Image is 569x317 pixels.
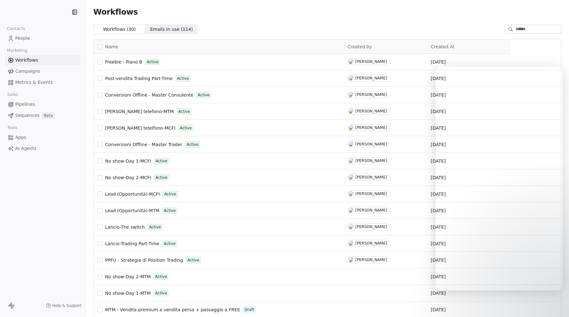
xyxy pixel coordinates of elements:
span: Name [105,44,118,50]
a: AI Agents [5,143,80,154]
span: [DATE] [431,207,446,214]
span: Apps [15,134,26,141]
span: Active [187,142,198,147]
span: PPFU - Strategia di Position Trading [105,258,183,263]
span: Active [198,92,210,98]
a: Post-vendita Trading Part-Time [105,75,173,82]
img: D [349,175,353,180]
a: Lancio-Trading Part-Time [105,240,159,247]
span: Active [149,224,161,230]
span: Active [164,191,176,197]
span: Sales [4,90,21,99]
a: Lead (Opportunità)-MCFI [105,191,160,197]
img: D [349,92,353,97]
div: [PERSON_NAME] [355,76,387,80]
div: [PERSON_NAME] [355,241,387,246]
a: Campaigns [5,66,80,77]
span: Active [177,76,189,81]
span: No show-Day 1-MCFI [105,158,151,164]
div: [PERSON_NAME] [355,92,387,97]
div: [PERSON_NAME] [355,192,387,196]
span: People [15,35,30,42]
span: Conversioni Offline - Master Trader [105,142,182,147]
span: Pipelines [15,101,35,108]
span: [DATE] [431,224,446,230]
a: Metrics & Events [5,77,80,88]
span: Help & Support [52,303,82,308]
div: [PERSON_NAME] [355,142,387,146]
img: D [349,208,353,213]
img: D [349,59,353,64]
span: [PERSON_NAME] telelfono-MCFI [105,125,176,131]
a: SequencesBeta [5,110,80,121]
span: AI Agents [15,145,37,152]
span: [DATE] [431,125,446,131]
img: D [349,76,353,81]
span: Workflows [93,8,138,17]
span: [DATE] [431,290,446,296]
span: Campaigns [15,68,40,75]
a: Lancio-The switch [105,224,145,230]
a: [PERSON_NAME] telefono-MTM [105,108,174,115]
img: D [349,191,353,196]
img: D [349,142,353,147]
span: Active [178,109,190,114]
div: [PERSON_NAME] [355,125,387,130]
img: D [349,257,353,262]
div: [PERSON_NAME] [355,208,387,212]
a: Workflows [5,55,80,65]
div: [PERSON_NAME] [355,175,387,179]
a: No show-Day 1-MCFI [105,158,151,164]
a: People [5,33,80,44]
div: [PERSON_NAME] [355,258,387,262]
span: Active [180,125,192,131]
div: [PERSON_NAME] [355,225,387,229]
span: Active [155,290,167,296]
span: Active [187,257,199,263]
span: No show-Day 2-MCFI [105,175,151,180]
img: D [349,125,353,130]
img: D [349,158,353,163]
span: Active [155,274,167,280]
img: D [349,109,353,114]
a: Apps [5,132,80,143]
a: Lead (Opportunità)-MTM [105,207,159,214]
span: Active [147,59,158,65]
iframe: Intercom live chat [436,67,563,290]
span: [DATE] [431,92,446,98]
span: [DATE] [431,174,446,181]
span: [DATE] [431,59,446,65]
img: D [349,241,353,246]
iframe: Intercom live chat [547,295,563,311]
a: Help & Support [46,303,82,308]
span: Contacts [4,24,28,33]
span: Marketing [4,46,30,55]
span: No show-Day 2-MTM [105,274,151,279]
a: [PERSON_NAME] telelfono-MCFI [105,125,176,131]
a: Conversioni Offline - Master Trader [105,141,182,148]
span: Lead (Opportunità)-MTM [105,208,159,213]
div: [PERSON_NAME] [355,109,387,113]
span: [PERSON_NAME] telefono-MTM [105,109,174,114]
span: Beta [42,112,55,119]
span: Metrics & Events [15,79,53,86]
span: Active [164,241,176,246]
span: [DATE] [431,273,446,280]
span: [DATE] [431,158,446,164]
span: Workflows [15,57,38,64]
span: Lancio-Trading Part-Time [105,241,159,246]
a: Conversioni Offline - Master Consulente [105,92,193,98]
span: [DATE] [431,307,446,313]
span: Draft [244,307,254,313]
span: MTM - Vendita premium a vendita persa + passaggio a FREE [105,307,240,312]
span: Emails in use ( 114 ) [150,26,193,33]
span: Sequences [15,112,39,119]
span: [DATE] [431,75,446,82]
div: [PERSON_NAME] [355,59,387,64]
a: No show-Day 1-MTM [105,290,151,296]
a: No show-Day 2-MTM [105,273,151,280]
span: Created At [431,44,455,49]
div: [PERSON_NAME] [355,158,387,163]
